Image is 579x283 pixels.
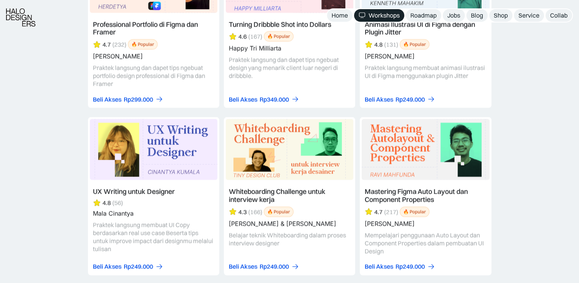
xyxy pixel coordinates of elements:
[514,9,544,22] a: Service
[365,262,393,270] div: Beli Akses
[396,262,425,270] div: Rp249.000
[368,11,400,19] div: Workshops
[93,95,121,103] div: Beli Akses
[354,9,404,22] a: Workshops
[365,95,435,103] a: Beli AksesRp249.000
[93,262,163,270] a: Beli AksesRp249.000
[410,11,437,19] div: Roadmap
[229,262,257,270] div: Beli Akses
[471,11,483,19] div: Blog
[546,9,572,22] a: Collab
[447,11,460,19] div: Jobs
[365,262,435,270] a: Beli AksesRp249.000
[124,262,153,270] div: Rp249.000
[550,11,568,19] div: Collab
[93,262,121,270] div: Beli Akses
[124,95,153,103] div: Rp299.000
[229,262,299,270] a: Beli AksesRp249.000
[494,11,508,19] div: Shop
[489,9,512,22] a: Shop
[406,9,441,22] a: Roadmap
[518,11,539,19] div: Service
[260,95,289,103] div: Rp349.000
[332,11,348,19] div: Home
[93,95,163,103] a: Beli AksesRp299.000
[229,95,257,103] div: Beli Akses
[327,9,353,22] a: Home
[229,95,299,103] a: Beli AksesRp349.000
[443,9,465,22] a: Jobs
[396,95,425,103] div: Rp249.000
[466,9,488,22] a: Blog
[365,95,393,103] div: Beli Akses
[260,262,289,270] div: Rp249.000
